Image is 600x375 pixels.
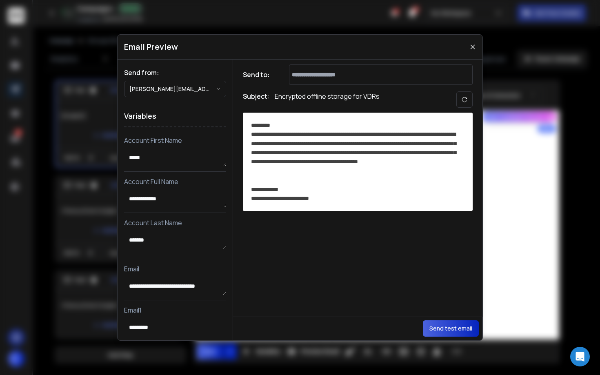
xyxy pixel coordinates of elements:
[124,105,226,127] h1: Variables
[129,85,216,93] p: [PERSON_NAME][EMAIL_ADDRESS][DOMAIN_NAME]
[124,135,226,145] p: Account First Name
[124,68,226,78] h1: Send from:
[243,70,276,80] h1: Send to:
[275,91,380,108] p: Encrypted offline storage for VDRs
[124,264,226,274] p: Email
[570,347,590,366] div: Open Intercom Messenger
[124,305,226,315] p: Email1
[423,320,479,337] button: Send test email
[124,41,178,53] h1: Email Preview
[243,91,270,108] h1: Subject:
[124,218,226,228] p: Account Last Name
[124,177,226,186] p: Account Full Name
